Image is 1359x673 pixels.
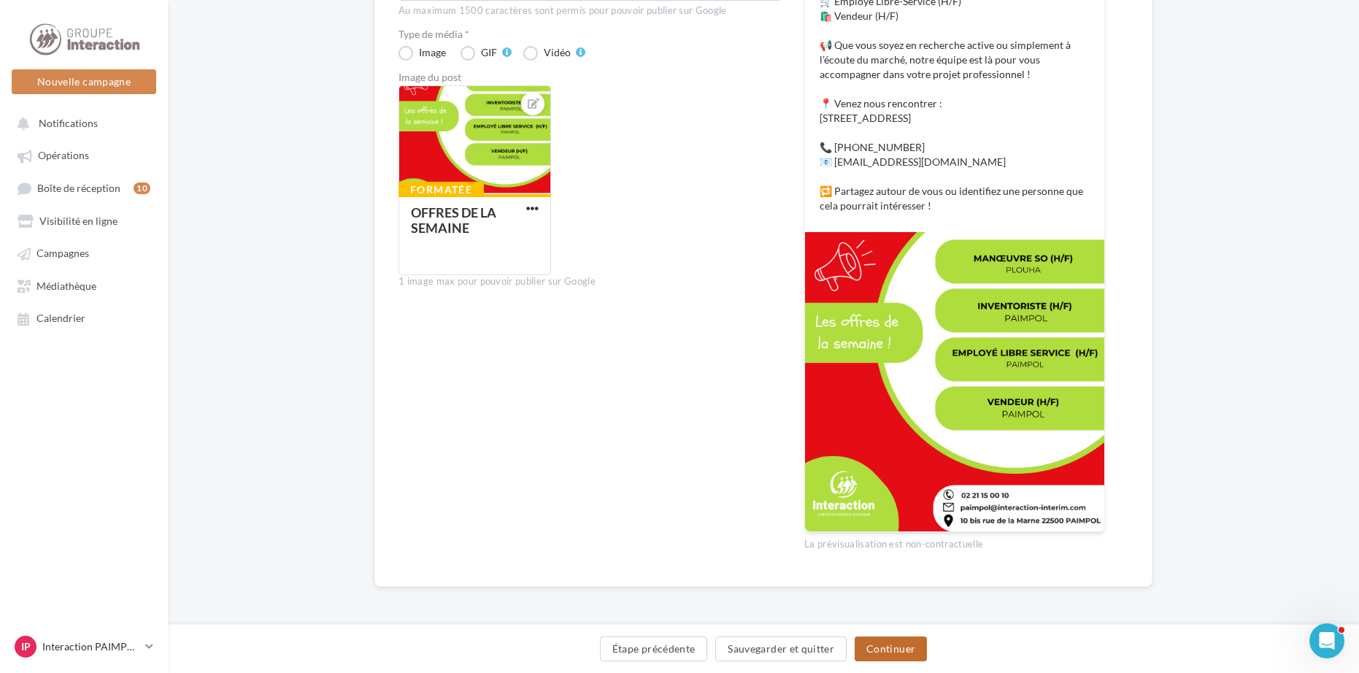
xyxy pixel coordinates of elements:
[411,204,496,236] div: OFFRES DE LA SEMAINE
[36,312,85,325] span: Calendrier
[399,4,781,18] div: Au maximum 1500 caractères sont permis pour pouvoir publier sur Google
[9,272,159,299] a: Médiathèque
[134,182,150,194] div: 10
[9,142,159,168] a: Opérations
[9,109,153,136] button: Notifications
[37,182,120,194] span: Boîte de réception
[39,117,98,129] span: Notifications
[399,29,781,39] label: Type de média *
[39,215,118,227] span: Visibilité en ligne
[12,633,156,661] a: IP Interaction PAIMPOL
[481,47,497,58] div: GIF
[855,637,927,661] button: Continuer
[36,247,89,260] span: Campagnes
[38,150,89,162] span: Opérations
[36,280,96,292] span: Médiathèque
[419,47,446,58] div: Image
[399,72,781,82] div: Image du post
[600,637,708,661] button: Étape précédente
[9,207,159,234] a: Visibilité en ligne
[544,47,571,58] div: Vidéo
[9,174,159,201] a: Boîte de réception10
[715,637,847,661] button: Sauvegarder et quitter
[399,182,484,198] div: Formatée
[804,532,1105,551] div: La prévisualisation est non-contractuelle
[1309,623,1344,658] iframe: Intercom live chat
[399,275,781,288] div: 1 image max pour pouvoir publier sur Google
[12,69,156,94] button: Nouvelle campagne
[9,304,159,331] a: Calendrier
[9,239,159,266] a: Campagnes
[42,639,139,654] p: Interaction PAIMPOL
[21,639,31,654] span: IP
